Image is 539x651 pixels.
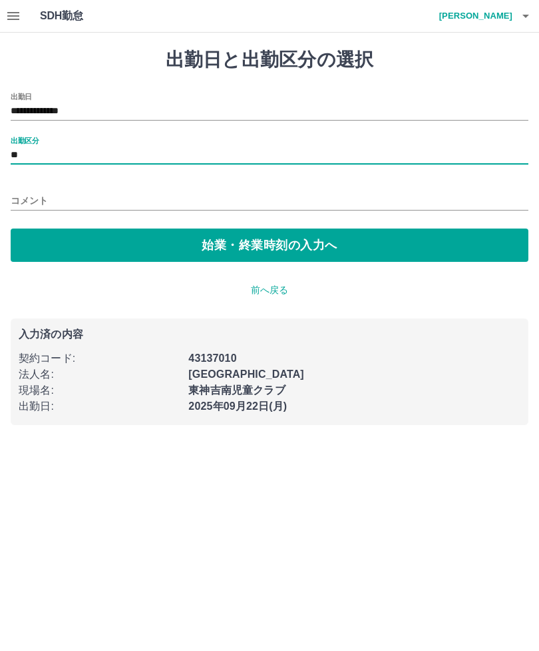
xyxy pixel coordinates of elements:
p: 法人名 : [19,366,180,382]
p: 契約コード : [19,350,180,366]
b: [GEOGRAPHIC_DATA] [188,368,304,380]
h1: 出勤日と出勤区分の選択 [11,49,528,71]
button: 始業・終業時刻の入力へ [11,229,528,262]
b: 東神吉南児童クラブ [188,384,285,396]
p: 出勤日 : [19,398,180,414]
label: 出勤区分 [11,135,39,145]
p: 前へ戻る [11,283,528,297]
b: 2025年09月22日(月) [188,400,287,412]
b: 43137010 [188,352,236,364]
p: 現場名 : [19,382,180,398]
label: 出勤日 [11,91,32,101]
p: 入力済の内容 [19,329,520,340]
